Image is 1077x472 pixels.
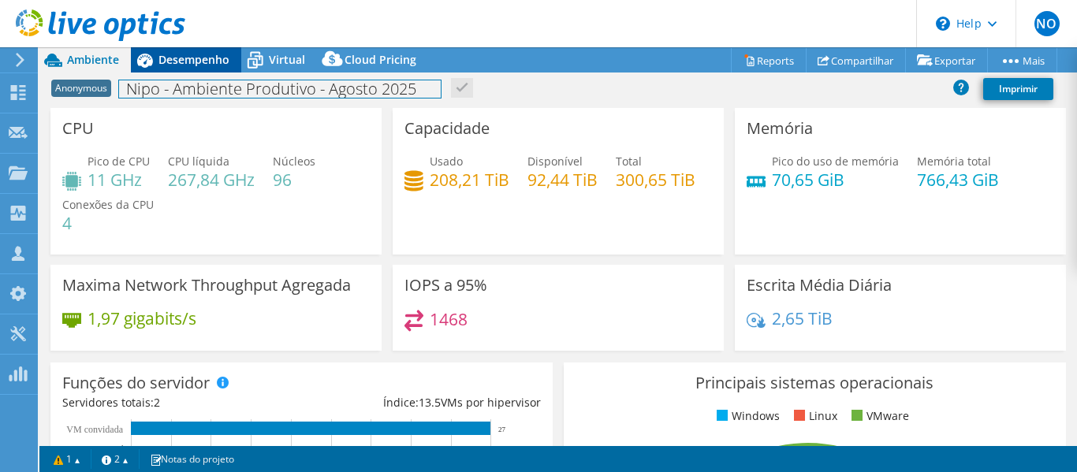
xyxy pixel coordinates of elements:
h3: Escrita Média Diária [747,277,892,294]
a: Mais [987,48,1057,72]
span: Pico de CPU [88,154,150,169]
span: Desempenho [158,52,229,67]
li: Windows [713,407,780,425]
h4: 70,65 GiB [772,171,899,188]
span: Usado [430,154,463,169]
span: 13.5 [419,395,441,410]
a: Imprimir [983,78,1053,100]
h4: 1468 [430,310,468,328]
a: Notas do projeto [139,449,245,469]
h4: 4 [62,214,154,232]
h4: 267,84 GHz [168,171,255,188]
span: Pico do uso de memória [772,154,899,169]
span: Total [616,154,642,169]
h3: CPU [62,120,94,137]
a: Exportar [905,48,988,72]
a: Compartilhar [806,48,906,72]
span: Núcleos [273,154,315,169]
span: Memória total [917,154,991,169]
span: Disponível [527,154,583,169]
svg: \n [936,17,950,31]
h1: Nipo - Ambiente Produtivo - Agosto 2025 [119,80,441,98]
li: VMware [848,407,909,425]
span: Virtual [269,52,305,67]
h4: 11 GHz [88,171,150,188]
h3: Capacidade [404,120,490,137]
h4: 208,21 TiB [430,171,509,188]
a: 1 [43,449,91,469]
text: Virtual [98,444,125,455]
h4: 96 [273,171,315,188]
a: 2 [91,449,140,469]
a: Reports [731,48,807,72]
span: 2 [154,395,160,410]
span: CPU líquida [168,154,229,169]
h3: Funções do servidor [62,374,210,392]
li: Linux [790,407,837,425]
text: 0 [139,445,143,453]
h3: Maxima Network Throughput Agregada [62,277,351,294]
h3: Memória [747,120,813,137]
h3: Principais sistemas operacionais [576,374,1054,392]
h4: 300,65 TiB [616,171,695,188]
h4: 1,97 gigabits/s [88,310,196,327]
span: Cloud Pricing [345,52,416,67]
span: Conexões da CPU [62,197,154,212]
span: Ambiente [67,52,119,67]
div: Índice: VMs por hipervisor [301,394,540,411]
span: NO [1034,11,1060,36]
div: Servidores totais: [62,394,301,411]
h4: 92,44 TiB [527,171,598,188]
text: 27 [498,426,506,433]
h4: 766,43 GiB [917,171,999,188]
span: Anonymous [51,80,111,97]
h3: IOPS a 95% [404,277,487,294]
text: VM convidada [66,424,123,435]
h4: 2,65 TiB [772,310,833,327]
